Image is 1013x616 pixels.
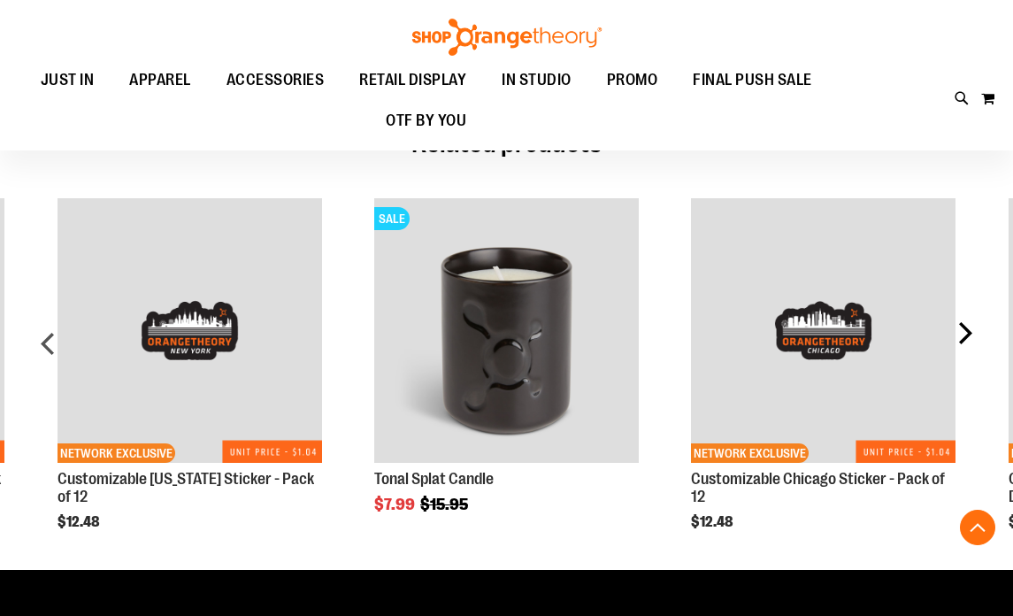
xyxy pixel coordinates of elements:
[374,470,494,488] a: Tonal Splat Candle
[374,198,639,466] a: Product Page Link
[374,496,418,513] span: $7.99
[691,198,955,463] img: Product image for Customizable Chicago Sticker - 12 PK
[691,514,736,530] span: $12.48
[484,60,589,101] a: IN STUDIO
[23,60,112,100] a: JUST IN
[226,60,325,100] span: ACCESSORIES
[374,198,639,463] img: Product image for Tonal Splat Candle
[209,60,342,101] a: ACCESSORIES
[31,172,66,530] div: prev
[691,470,945,505] a: Customizable Chicago Sticker - Pack of 12
[691,443,809,463] span: NETWORK EXCLUSIVE
[502,60,572,100] span: IN STUDIO
[607,60,658,100] span: PROMO
[111,60,209,101] a: APPAREL
[410,19,604,56] img: Shop Orangetheory
[58,198,322,466] a: Product Page Link
[368,101,484,142] a: OTF BY YOU
[691,198,955,466] a: Product Page Link
[58,514,103,530] span: $12.48
[58,198,322,463] img: Product image for Customizable New York Sticker - 12 PK
[947,172,982,530] div: next
[41,60,95,100] span: JUST IN
[359,60,466,100] span: RETAIL DISPLAY
[589,60,676,101] a: PROMO
[58,470,314,505] a: Customizable [US_STATE] Sticker - Pack of 12
[374,207,410,230] span: SALE
[386,101,466,141] span: OTF BY YOU
[342,60,484,101] a: RETAIL DISPLAY
[420,496,471,513] span: $15.95
[960,510,995,545] button: Back To Top
[693,60,812,100] span: FINAL PUSH SALE
[129,60,191,100] span: APPAREL
[58,443,175,463] span: NETWORK EXCLUSIVE
[675,60,830,101] a: FINAL PUSH SALE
